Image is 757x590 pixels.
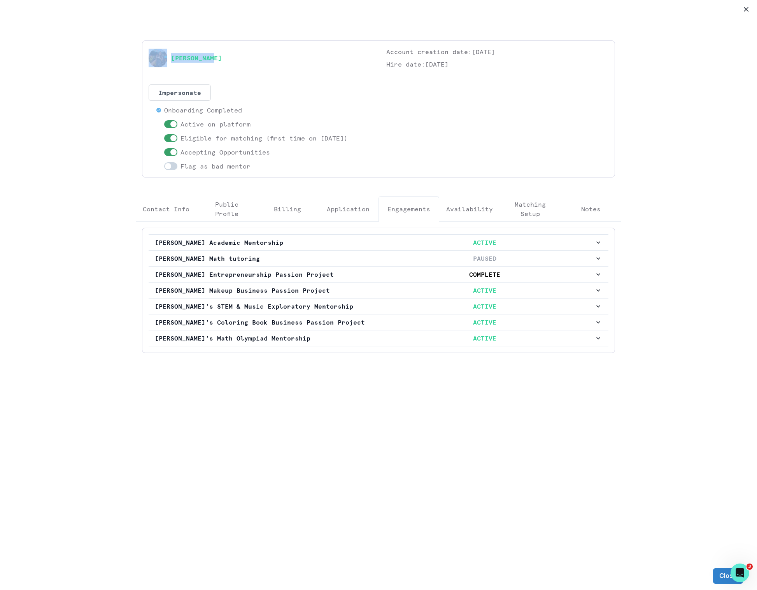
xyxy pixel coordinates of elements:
[149,330,608,346] button: [PERSON_NAME]'s Math Olympiad MentorshipACTIVE
[155,302,375,311] p: [PERSON_NAME]'s STEM & Music Exploratory Mentorship
[149,299,608,314] button: [PERSON_NAME]'s STEM & Music Exploratory MentorshipACTIVE
[740,3,752,16] button: Close
[149,314,608,330] button: [PERSON_NAME]'s Coloring Book Business Passion ProjectACTIVE
[149,283,608,298] button: [PERSON_NAME] Makeup Business Passion ProjectACTIVE
[581,204,601,214] p: Notes
[149,235,608,250] button: [PERSON_NAME] Academic MentorshipACTIVE
[506,200,554,218] p: Matching Setup
[387,204,430,214] p: Engagements
[375,254,594,263] p: PAUSED
[164,105,242,115] p: Onboarding Completed
[180,119,251,129] p: Active on platform
[375,270,594,279] p: COMPLETE
[149,251,608,266] button: [PERSON_NAME] Math tutoringPAUSED
[203,200,251,218] p: Public Profile
[713,568,743,584] button: Close
[386,60,608,69] p: Hire date: [DATE]
[155,286,375,295] p: [PERSON_NAME] Makeup Business Passion Project
[274,204,301,214] p: Billing
[155,334,375,343] p: [PERSON_NAME]'s Math Olympiad Mentorship
[327,204,370,214] p: Application
[446,204,493,214] p: Availability
[155,238,375,247] p: [PERSON_NAME] Academic Mentorship
[143,204,189,214] p: Contact Info
[180,133,348,143] p: Eligible for matching (first time on [DATE])
[155,270,375,279] p: [PERSON_NAME] Entrepreneurship Passion Project
[180,162,251,171] p: Flag as bad mentor
[375,318,594,327] p: ACTIVE
[746,564,753,570] span: 3
[155,254,375,263] p: [PERSON_NAME] Math tutoring
[375,334,594,343] p: ACTIVE
[149,84,211,101] button: Impersonate
[375,302,594,311] p: ACTIVE
[155,318,375,327] p: [PERSON_NAME]'s Coloring Book Business Passion Project
[375,286,594,295] p: ACTIVE
[386,47,608,56] p: Account creation date: [DATE]
[171,53,222,63] a: [PERSON_NAME]
[180,147,270,157] p: Accepting Opportunities
[149,267,608,282] button: [PERSON_NAME] Entrepreneurship Passion ProjectCOMPLETE
[731,564,749,582] iframe: Intercom live chat
[375,238,594,247] p: ACTIVE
